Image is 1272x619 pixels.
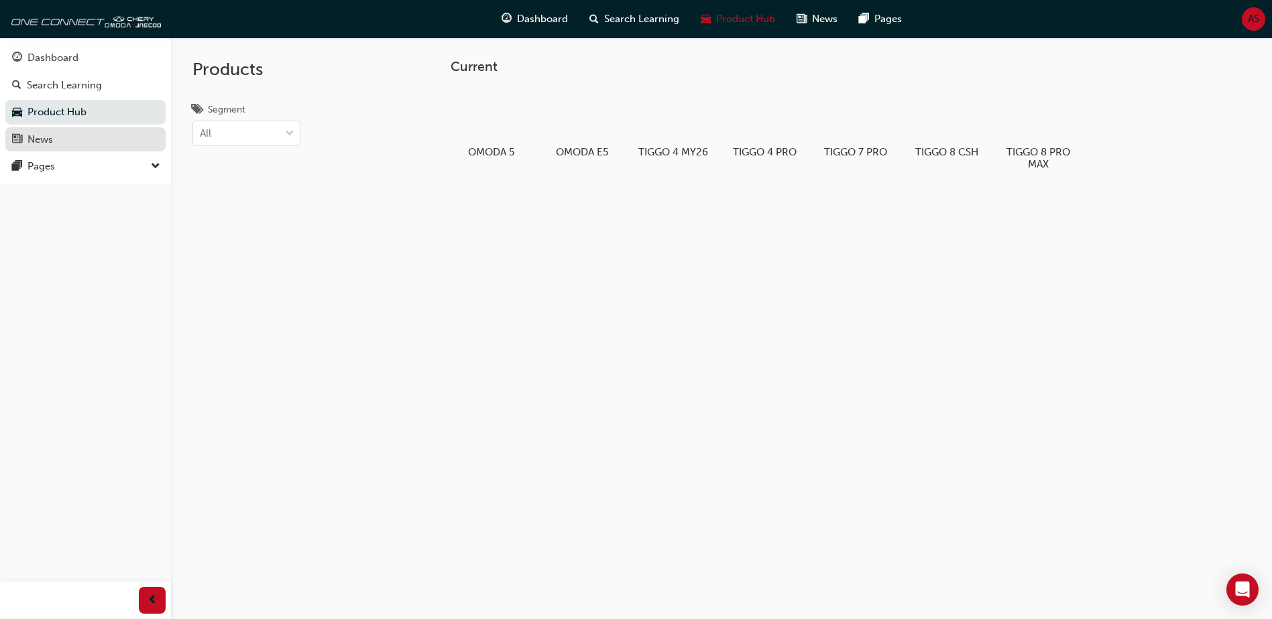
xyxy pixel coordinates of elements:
span: pages-icon [859,11,869,27]
div: Pages [27,159,55,174]
button: Pages [5,154,166,179]
h5: OMODA 5 [456,146,526,158]
span: News [812,11,837,27]
a: TIGGO 4 PRO [724,85,805,163]
span: Pages [874,11,902,27]
div: News [27,132,53,147]
span: down-icon [285,125,294,143]
span: down-icon [151,158,160,176]
span: tags-icon [192,105,203,117]
a: car-iconProduct Hub [690,5,786,33]
div: Search Learning [27,78,102,93]
a: TIGGO 4 MY26 [633,85,713,163]
span: guage-icon [502,11,512,27]
a: news-iconNews [786,5,848,33]
span: guage-icon [12,52,22,64]
span: news-icon [797,11,807,27]
a: Product Hub [5,100,166,125]
a: News [5,127,166,152]
h2: Products [192,59,300,80]
span: car-icon [12,107,22,119]
span: search-icon [589,11,599,27]
span: prev-icon [148,592,158,609]
a: TIGGO 8 CSH [907,85,987,163]
div: Open Intercom Messenger [1226,573,1259,606]
a: Dashboard [5,46,166,70]
a: Search Learning [5,73,166,98]
span: Product Hub [716,11,775,27]
span: car-icon [701,11,711,27]
span: search-icon [12,80,21,92]
span: Dashboard [517,11,568,27]
div: Segment [208,103,245,117]
span: news-icon [12,134,22,146]
h5: TIGGO 8 PRO MAX [1003,146,1074,170]
h5: TIGGO 4 MY26 [638,146,709,158]
a: TIGGO 7 PRO [815,85,896,163]
a: OMODA E5 [542,85,622,163]
button: AS [1242,7,1265,31]
a: TIGGO 8 PRO MAX [998,85,1078,175]
h5: OMODA E5 [547,146,618,158]
a: guage-iconDashboard [491,5,579,33]
a: search-iconSearch Learning [579,5,690,33]
h5: TIGGO 8 CSH [912,146,982,158]
span: pages-icon [12,161,22,173]
div: All [200,126,211,141]
img: oneconnect [7,5,161,32]
h5: TIGGO 4 PRO [730,146,800,158]
button: DashboardSearch LearningProduct HubNews [5,43,166,154]
span: AS [1248,11,1259,27]
h3: Current [451,59,1212,74]
a: pages-iconPages [848,5,913,33]
div: Dashboard [27,50,78,66]
a: OMODA 5 [451,85,531,163]
span: Search Learning [604,11,679,27]
h5: TIGGO 7 PRO [821,146,891,158]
